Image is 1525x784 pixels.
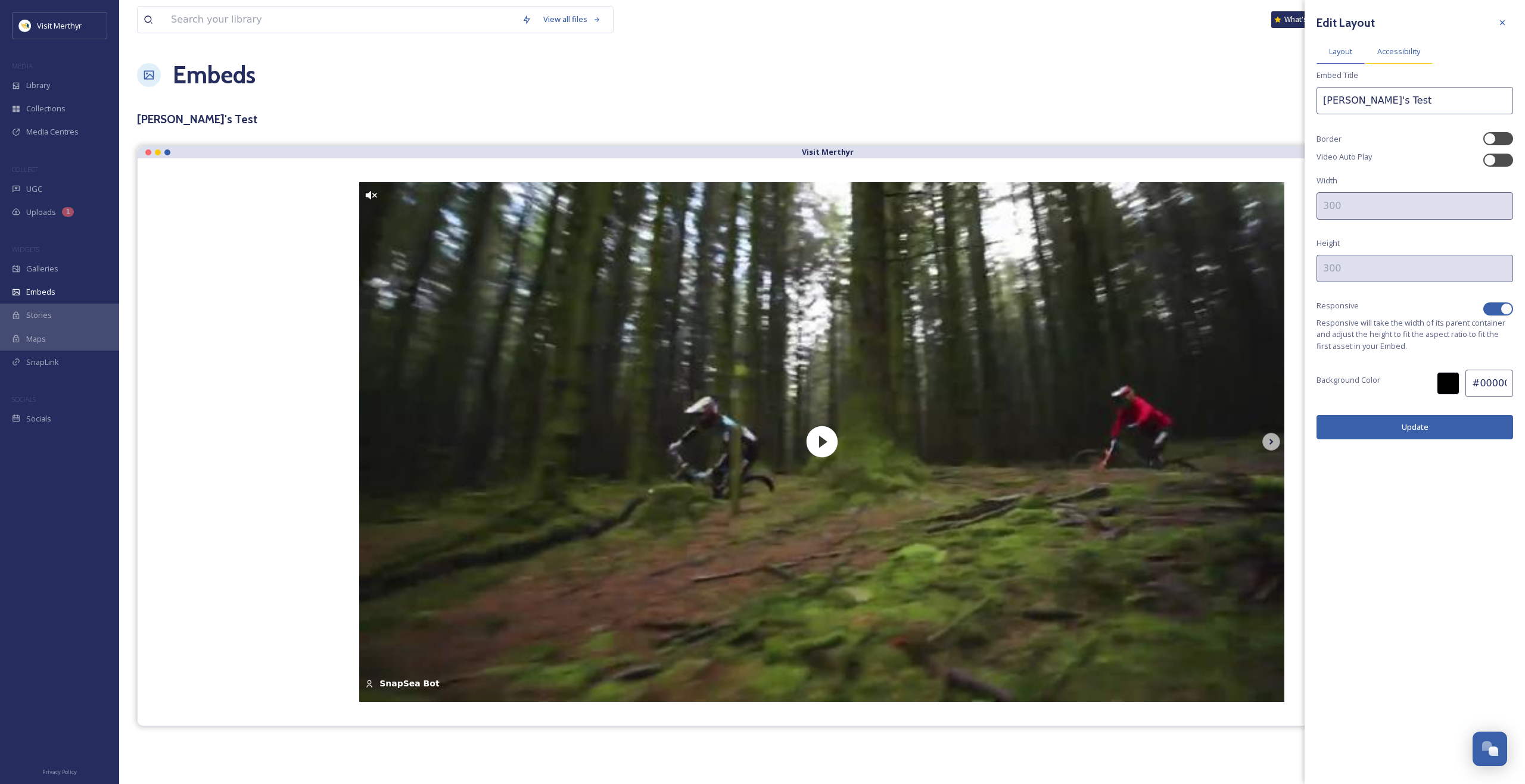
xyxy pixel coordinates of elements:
input: My Embed [1317,87,1513,114]
h3: [PERSON_NAME]'s Test [137,111,257,128]
span: Visit Merthyr [37,20,82,31]
span: Embed Title [1317,70,1358,81]
span: Responsive will take the width of its parent container and adjust the height to fit the aspect ra... [1317,317,1513,352]
span: SOCIALS [12,395,36,404]
span: Galleries [26,263,58,274]
span: Responsive [1317,300,1359,311]
span: Height [1317,238,1340,249]
span: Media Centres [26,126,79,138]
span: Video Auto Play [1317,151,1372,163]
span: Width [1317,175,1337,186]
span: Maps [26,333,46,345]
span: Border [1317,133,1342,145]
div: 1 [62,207,74,217]
div: SnapSea Bot [359,671,1284,696]
span: MEDIA [12,61,33,70]
span: UGC [26,183,42,195]
img: download.jpeg [19,20,31,32]
input: 300 [1317,255,1513,282]
span: Library [26,80,50,91]
a: What's New [1271,11,1331,28]
span: Embeds [26,286,55,298]
img: thumbnail [359,182,1284,702]
h3: Edit Layout [1317,14,1375,32]
span: Privacy Policy [42,768,77,776]
strong: Visit Merthyr [802,146,854,157]
span: Collections [26,103,66,114]
a: Privacy Policy [42,764,77,778]
span: Stories [26,310,52,321]
input: 300 [1317,192,1513,220]
span: WIDGETS [12,245,39,254]
input: Search your library [165,7,516,33]
span: Background Color [1317,374,1380,386]
span: Layout [1329,46,1352,57]
a: Embeds [173,57,256,93]
button: Update [1317,415,1513,439]
span: SnapLink [26,357,59,368]
span: Uploads [26,207,56,218]
button: Open Chat [1473,732,1507,766]
span: Socials [26,413,51,424]
a: View all files [537,8,607,31]
span: COLLECT [12,165,38,174]
span: Accessibility [1377,46,1420,57]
